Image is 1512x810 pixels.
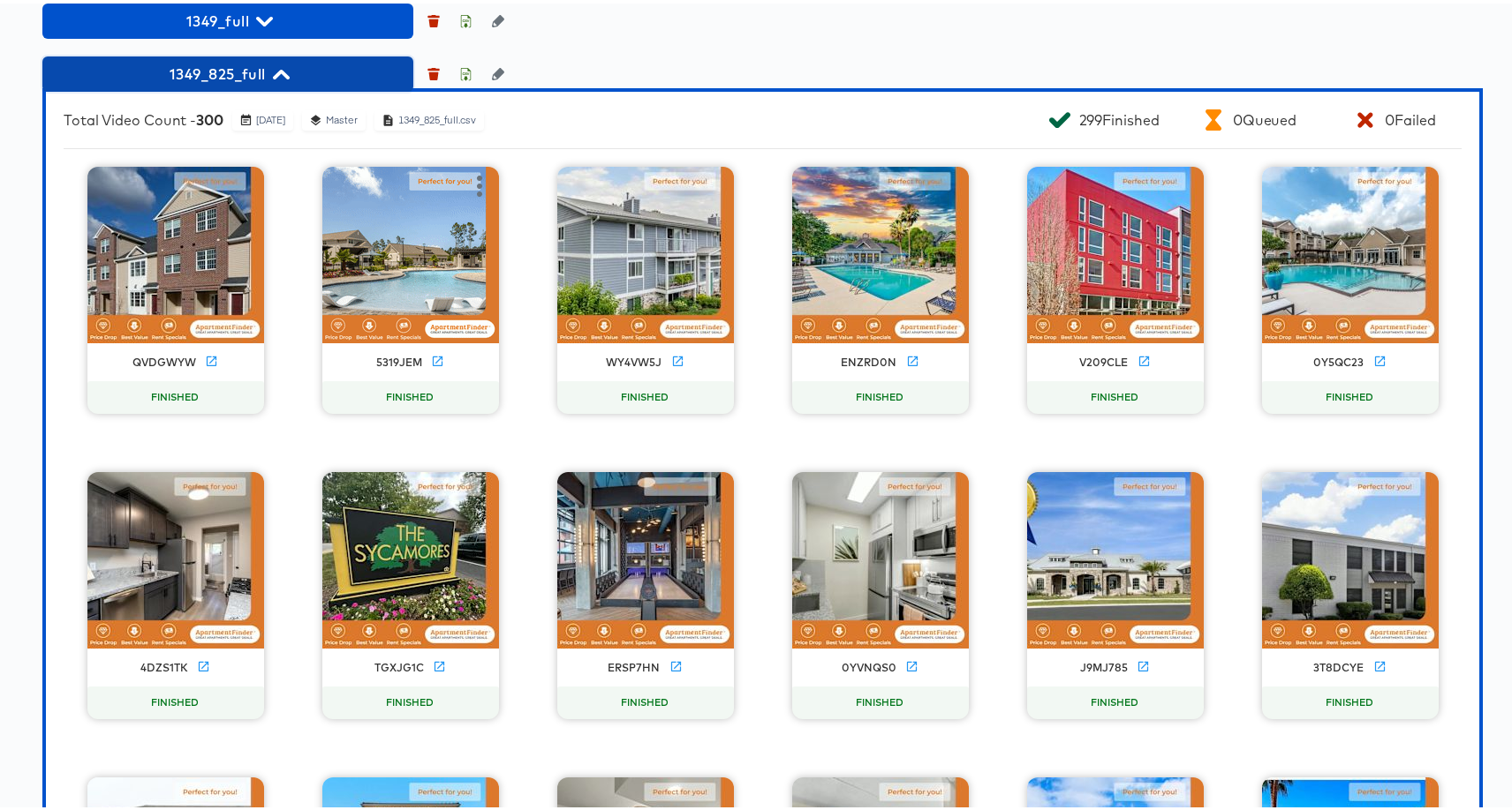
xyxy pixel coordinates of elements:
span: FINISHED [1319,387,1381,401]
div: j9mj785 [1080,657,1128,671]
div: 4dzs1tk [140,657,188,671]
img: thumbnail [1027,163,1204,340]
div: Master [325,110,359,124]
div: 299 Finished [1079,108,1160,125]
div: 3t8dcye [1314,657,1365,671]
div: qvdgwyw [132,352,196,366]
div: tgxjg1c [374,657,424,671]
img: thumbnail [87,469,264,645]
b: 300 [196,108,223,125]
span: FINISHED [850,387,911,401]
div: 0yvnqs0 [842,657,896,671]
span: FINISHED [380,387,442,401]
span: FINISHED [1319,693,1381,707]
span: FINISHED [1085,693,1146,707]
span: FINISHED [145,387,207,401]
span: FINISHED [850,693,911,707]
button: 1349_825_full [42,53,413,88]
div: 0 Queued [1233,108,1297,125]
span: 1349_825_full [51,58,404,83]
img: thumbnail [1262,163,1439,340]
img: thumbnail [557,163,734,340]
img: thumbnail [792,469,969,645]
div: 1349_825_full.csv [397,110,477,124]
div: ersp7hn [609,657,661,671]
div: v209cle [1080,352,1129,366]
span: FINISHED [1085,387,1146,401]
span: FINISHED [380,693,442,707]
span: FINISHED [615,387,677,401]
div: enzrd0n [842,352,897,366]
div: 0 Failed [1385,108,1435,125]
img: thumbnail [322,163,499,340]
div: [DATE] [255,110,286,124]
img: thumbnail [1027,469,1204,645]
img: thumbnail [1262,469,1439,645]
span: FINISHED [145,693,207,707]
span: FINISHED [615,693,677,707]
img: thumbnail [322,469,499,645]
div: wy4vw5j [607,352,662,366]
div: Total Video Count - [64,108,223,125]
span: 1349_full [51,5,404,30]
img: thumbnail [557,469,734,645]
img: thumbnail [792,163,969,340]
div: 5319jem [376,352,422,366]
div: 0y5qc23 [1314,352,1365,366]
img: thumbnail [87,163,264,340]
